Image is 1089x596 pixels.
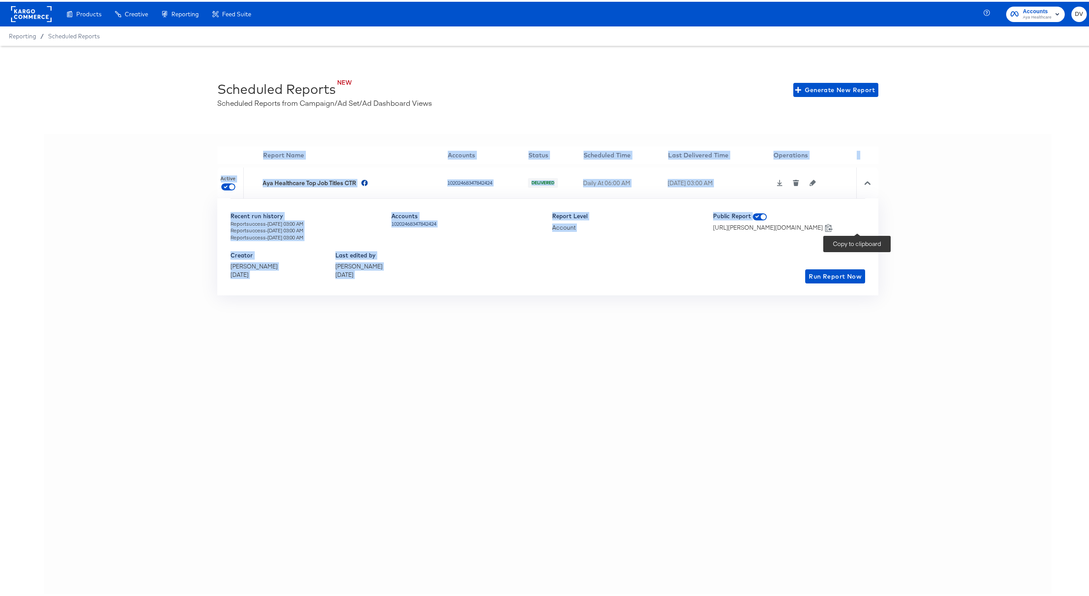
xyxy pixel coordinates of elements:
span: Aya Healthcare [1023,12,1052,19]
div: Last edited by [335,250,383,258]
div: Status [528,149,583,158]
button: AccountsAya Healthcare [1006,5,1065,20]
button: DV [1071,5,1087,20]
div: 10202468347842424 [391,219,543,226]
div: Accounts [391,210,543,219]
span: Run Report Now [809,269,862,280]
span: Generate New Report [797,83,875,94]
div: Scheduled Reports [217,78,336,96]
div: Creator [230,250,278,258]
div: Report success - [DATE] 03:00 AM [230,225,383,232]
div: [DATE] [335,269,383,277]
span: Products [76,9,101,16]
span: Reporting [9,31,36,38]
div: [URL][PERSON_NAME][DOMAIN_NAME] [713,222,823,230]
div: [PERSON_NAME] [230,261,278,269]
span: / [36,31,48,38]
div: 10202468347842424 [447,178,526,185]
div: Recent run history [230,210,383,219]
span: Feed Suite [222,9,251,16]
div: [DATE] 03:00 AM [668,177,770,186]
div: Account [552,222,704,230]
span: DV [1075,7,1083,18]
span: Reporting [171,9,199,16]
a: Scheduled Reports [48,31,100,38]
div: NEW [233,77,352,85]
div: Toggle Row Expanded [856,166,878,197]
div: Report success - [DATE] 03:00 AM [230,219,383,226]
div: Report success - [DATE] 03:00 AM [230,232,383,239]
div: Report Level [552,210,704,219]
div: Public Report [713,210,865,219]
span: Accounts [1023,5,1052,15]
span: Creative [125,9,148,16]
div: [PERSON_NAME] [335,261,383,269]
div: Report Name [263,149,447,158]
button: Run Report Now [805,268,865,282]
th: Accounts [447,145,528,162]
span: Active [221,174,236,181]
th: Last Delivered Time [668,145,773,162]
div: Aya Healthcare Top Job Titles CTR [263,177,356,186]
th: Scheduled Time [583,145,668,162]
div: Scheduled Reports from Campaign/Ad Set/Ad Dashboard Views [217,96,432,106]
button: Generate New Report [793,81,878,95]
th: Operations [773,145,856,162]
div: [DATE] [230,269,278,277]
span: DELIVERED [531,179,555,184]
div: Daily At 06:00 AM [583,177,665,186]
